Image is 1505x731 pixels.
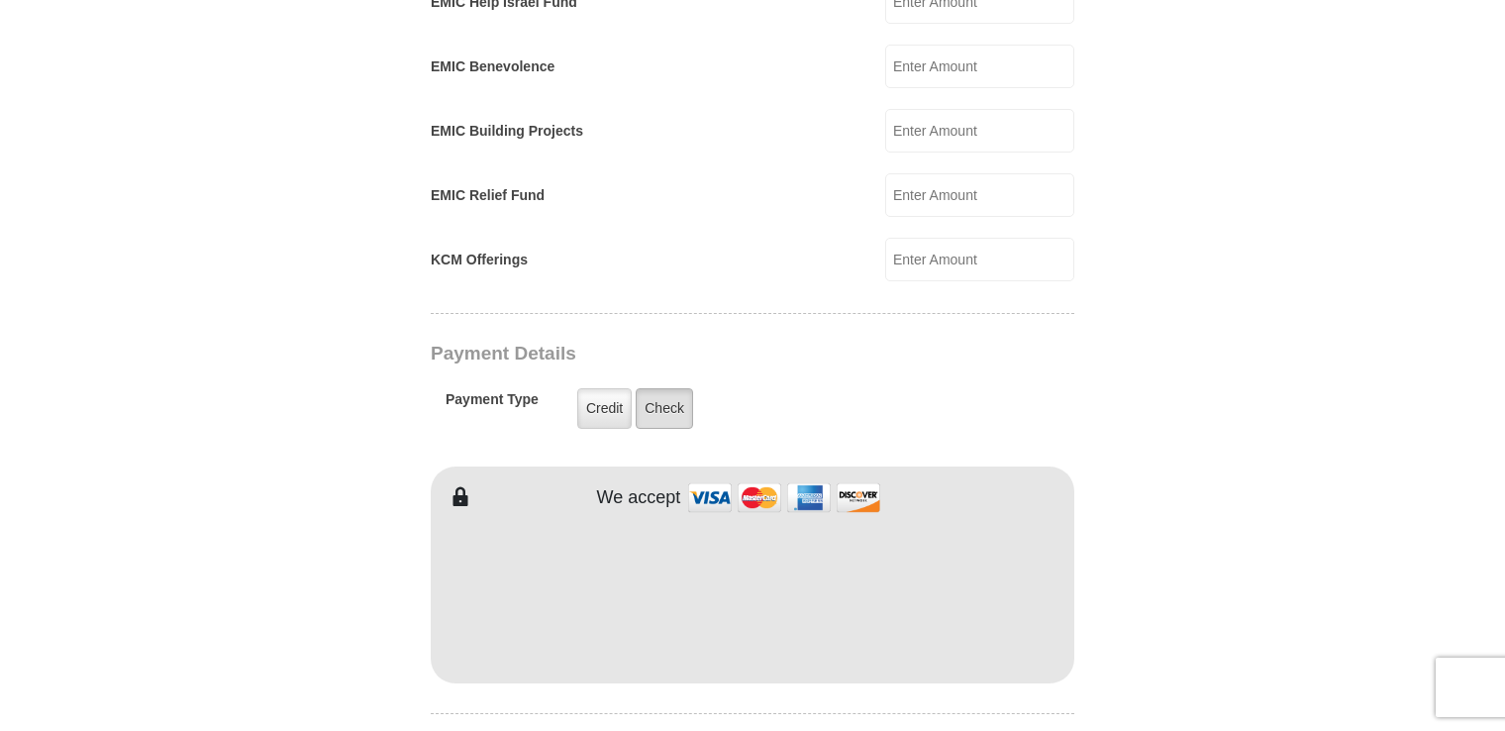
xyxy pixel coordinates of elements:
h5: Payment Type [446,391,539,418]
input: Enter Amount [885,109,1074,153]
label: KCM Offerings [431,250,528,270]
img: credit cards accepted [685,476,883,519]
h3: Payment Details [431,343,936,365]
input: Enter Amount [885,238,1074,281]
input: Enter Amount [885,173,1074,217]
input: Enter Amount [885,45,1074,88]
label: EMIC Relief Fund [431,185,545,206]
label: Check [636,388,693,429]
label: EMIC Building Projects [431,121,583,142]
label: Credit [577,388,632,429]
h4: We accept [597,487,681,509]
label: EMIC Benevolence [431,56,554,77]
